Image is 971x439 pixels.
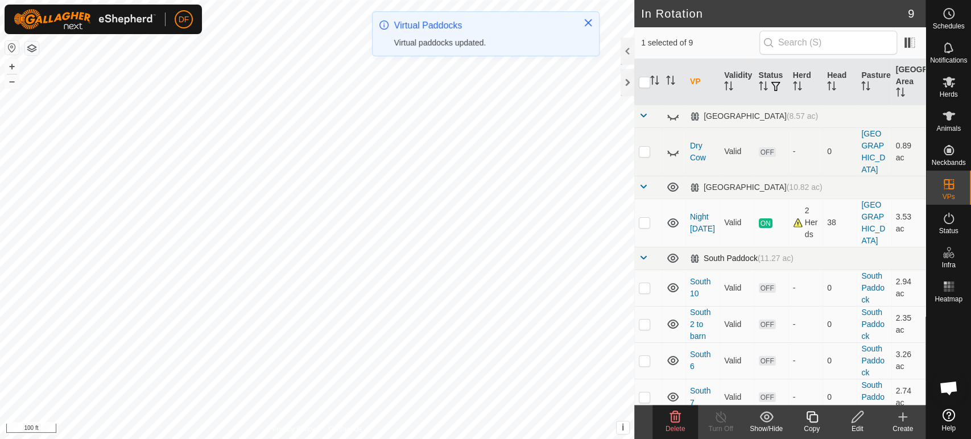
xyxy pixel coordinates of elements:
[891,379,925,415] td: 2.74 ac
[793,391,818,403] div: -
[720,270,754,306] td: Valid
[720,306,754,342] td: Valid
[328,424,362,434] a: Contact Us
[942,193,955,200] span: VPs
[793,83,802,92] p-sorticon: Activate to sort
[891,270,925,306] td: 2.94 ac
[759,83,768,92] p-sorticon: Activate to sort
[788,59,823,105] th: Herd
[690,111,818,121] div: [GEOGRAPHIC_DATA]
[690,386,711,407] a: South 7
[908,5,914,22] span: 9
[580,15,596,31] button: Close
[690,183,823,192] div: [GEOGRAPHIC_DATA]
[861,83,870,92] p-sorticon: Activate to sort
[891,342,925,379] td: 3.26 ac
[823,342,857,379] td: 0
[690,308,711,341] a: South 2 to barn
[720,127,754,176] td: Valid
[720,342,754,379] td: Valid
[861,380,884,413] a: South Paddock
[690,212,715,233] a: Night [DATE]
[880,424,925,434] div: Create
[641,37,759,49] span: 1 selected of 9
[789,424,834,434] div: Copy
[823,59,857,105] th: Head
[823,270,857,306] td: 0
[936,125,961,132] span: Animals
[617,421,629,434] button: i
[690,254,794,263] div: South Paddock
[823,306,857,342] td: 0
[759,31,897,55] input: Search (S)
[932,23,964,30] span: Schedules
[932,371,966,405] div: Open chat
[939,91,957,98] span: Herds
[5,74,19,88] button: –
[759,218,772,228] span: ON
[827,83,836,92] p-sorticon: Activate to sort
[793,205,818,241] div: 2 Herds
[787,183,823,192] span: (10.82 ac)
[793,146,818,158] div: -
[793,282,818,294] div: -
[759,392,776,402] span: OFF
[690,277,711,298] a: South 10
[759,356,776,366] span: OFF
[891,127,925,176] td: 0.89 ac
[641,7,908,20] h2: In Rotation
[272,424,315,434] a: Privacy Policy
[720,59,754,105] th: Validity
[743,424,789,434] div: Show/Hide
[698,424,743,434] div: Turn Off
[861,271,884,304] a: South Paddock
[759,283,776,293] span: OFF
[861,344,884,377] a: South Paddock
[930,57,967,64] span: Notifications
[939,227,958,234] span: Status
[941,425,956,432] span: Help
[690,141,706,162] a: Dry Cow
[823,379,857,415] td: 0
[891,59,925,105] th: [GEOGRAPHIC_DATA] Area
[793,355,818,367] div: -
[823,198,857,247] td: 38
[720,379,754,415] td: Valid
[861,200,885,245] a: [GEOGRAPHIC_DATA]
[941,262,955,268] span: Infra
[857,59,891,105] th: Pasture
[5,60,19,73] button: +
[931,159,965,166] span: Neckbands
[394,37,572,49] div: Virtual paddocks updated.
[759,320,776,329] span: OFF
[14,9,156,30] img: Gallagher Logo
[861,308,884,341] a: South Paddock
[25,42,39,55] button: Map Layers
[394,19,572,32] div: Virtual Paddocks
[685,59,720,105] th: VP
[793,318,818,330] div: -
[891,198,925,247] td: 3.53 ac
[690,350,711,371] a: South 6
[179,14,189,26] span: DF
[666,425,685,433] span: Delete
[891,306,925,342] td: 2.35 ac
[666,77,675,86] p-sorticon: Activate to sort
[622,423,624,432] span: i
[834,424,880,434] div: Edit
[926,404,971,436] a: Help
[758,254,794,263] span: (11.27 ac)
[823,127,857,176] td: 0
[861,129,885,174] a: [GEOGRAPHIC_DATA]
[896,89,905,98] p-sorticon: Activate to sort
[754,59,788,105] th: Status
[935,296,962,303] span: Heatmap
[5,41,19,55] button: Reset Map
[759,147,776,157] span: OFF
[720,198,754,247] td: Valid
[650,77,659,86] p-sorticon: Activate to sort
[787,111,818,121] span: (8.57 ac)
[724,83,733,92] p-sorticon: Activate to sort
